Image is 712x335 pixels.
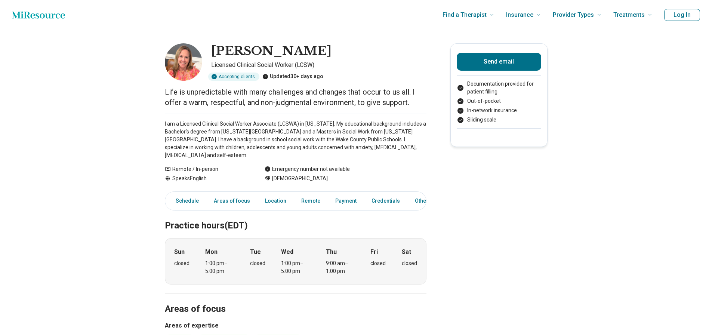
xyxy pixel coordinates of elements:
[211,43,332,59] h1: [PERSON_NAME]
[250,248,261,256] strong: Tue
[402,248,411,256] strong: Sat
[457,80,541,96] li: Documentation provided for patient filling
[457,107,541,114] li: In-network insurance
[457,116,541,124] li: Sliding scale
[165,285,426,316] h2: Areas of focus
[165,175,250,182] div: Speaks English
[506,10,533,20] span: Insurance
[261,193,291,209] a: Location
[402,259,417,267] div: closed
[265,165,350,173] div: Emergency number not available
[211,61,426,70] p: Licensed Clinical Social Worker (LCSW)
[367,193,404,209] a: Credentials
[664,9,700,21] button: Log In
[250,259,265,267] div: closed
[167,193,203,209] a: Schedule
[165,43,202,81] img: DeAnn Alphin, Licensed Clinical Social Worker (LCSW)
[370,259,386,267] div: closed
[165,87,426,108] p: Life is unpredictable with many challenges and changes that occur to us all. I offer a warm, resp...
[205,248,218,256] strong: Mon
[174,259,189,267] div: closed
[281,248,293,256] strong: Wed
[331,193,361,209] a: Payment
[297,193,325,209] a: Remote
[613,10,645,20] span: Treatments
[262,73,323,81] div: Updated 30+ days ago
[174,248,185,256] strong: Sun
[165,321,426,330] h3: Areas of expertise
[208,73,259,81] div: Accepting clients
[12,7,65,22] a: Home page
[205,259,234,275] div: 1:00 pm – 5:00 pm
[272,175,328,182] span: [DEMOGRAPHIC_DATA]
[443,10,487,20] span: Find a Therapist
[457,53,541,71] button: Send email
[165,238,426,285] div: When does the program meet?
[326,259,355,275] div: 9:00 am – 1:00 pm
[165,202,426,232] h2: Practice hours (EDT)
[457,97,541,105] li: Out-of-pocket
[326,248,337,256] strong: Thu
[457,80,541,124] ul: Payment options
[410,193,437,209] a: Other
[553,10,594,20] span: Provider Types
[281,259,310,275] div: 1:00 pm – 5:00 pm
[370,248,378,256] strong: Fri
[165,120,426,159] p: I am a Licensed Clinical Social Worker Associate (LCSWA) in [US_STATE]. My educational background...
[209,193,255,209] a: Areas of focus
[165,165,250,173] div: Remote / In-person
